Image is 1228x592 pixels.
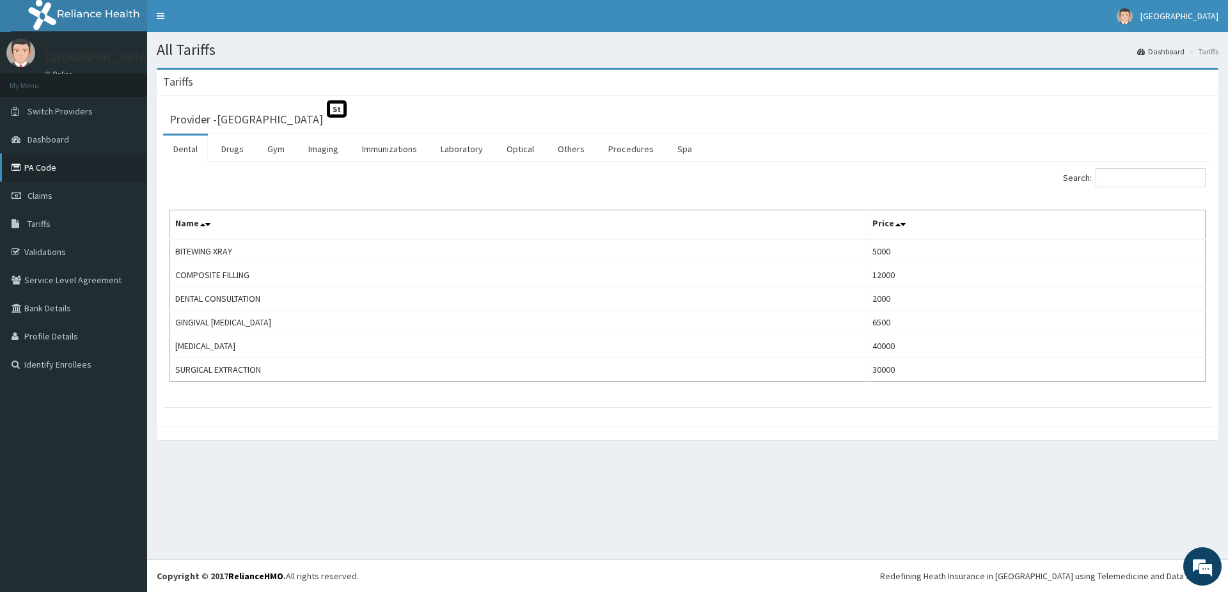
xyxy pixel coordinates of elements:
a: Optical [496,136,544,162]
td: COMPOSITE FILLING [170,263,867,287]
strong: Copyright © 2017 . [157,570,286,582]
a: Imaging [298,136,349,162]
a: Gym [257,136,295,162]
footer: All rights reserved. [147,559,1228,592]
span: We're online! [74,161,177,290]
a: Laboratory [430,136,493,162]
span: [GEOGRAPHIC_DATA] [1140,10,1218,22]
td: 40000 [867,334,1206,358]
span: Claims [28,190,52,201]
div: Redefining Heath Insurance in [GEOGRAPHIC_DATA] using Telemedicine and Data Science! [880,570,1218,582]
div: Chat with us now [67,72,215,88]
a: Drugs [211,136,254,162]
a: Procedures [598,136,664,162]
span: St [327,100,347,118]
h1: All Tariffs [157,42,1218,58]
a: Online [45,70,75,79]
td: 6500 [867,311,1206,334]
img: User Image [6,38,35,67]
td: GINGIVAL [MEDICAL_DATA] [170,311,867,334]
td: SURGICAL EXTRACTION [170,358,867,382]
td: BITEWING XRAY [170,239,867,263]
td: [MEDICAL_DATA] [170,334,867,358]
span: Dashboard [28,134,69,145]
td: DENTAL CONSULTATION [170,287,867,311]
a: Immunizations [352,136,427,162]
th: Price [867,210,1206,240]
span: Switch Providers [28,105,93,117]
input: Search: [1096,168,1206,187]
li: Tariffs [1186,46,1218,57]
img: d_794563401_company_1708531726252_794563401 [24,64,52,96]
div: Minimize live chat window [210,6,240,37]
a: Spa [667,136,702,162]
th: Name [170,210,867,240]
a: RelianceHMO [228,570,283,582]
p: [GEOGRAPHIC_DATA] [45,52,150,63]
td: 5000 [867,239,1206,263]
a: Dashboard [1137,46,1185,57]
span: Tariffs [28,218,51,230]
img: User Image [1117,8,1133,24]
a: Others [547,136,595,162]
td: 2000 [867,287,1206,311]
textarea: Type your message and hit 'Enter' [6,349,244,394]
h3: Tariffs [163,76,193,88]
label: Search: [1063,168,1206,187]
a: Dental [163,136,208,162]
td: 12000 [867,263,1206,287]
td: 30000 [867,358,1206,382]
h3: Provider - [GEOGRAPHIC_DATA] [169,114,323,125]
